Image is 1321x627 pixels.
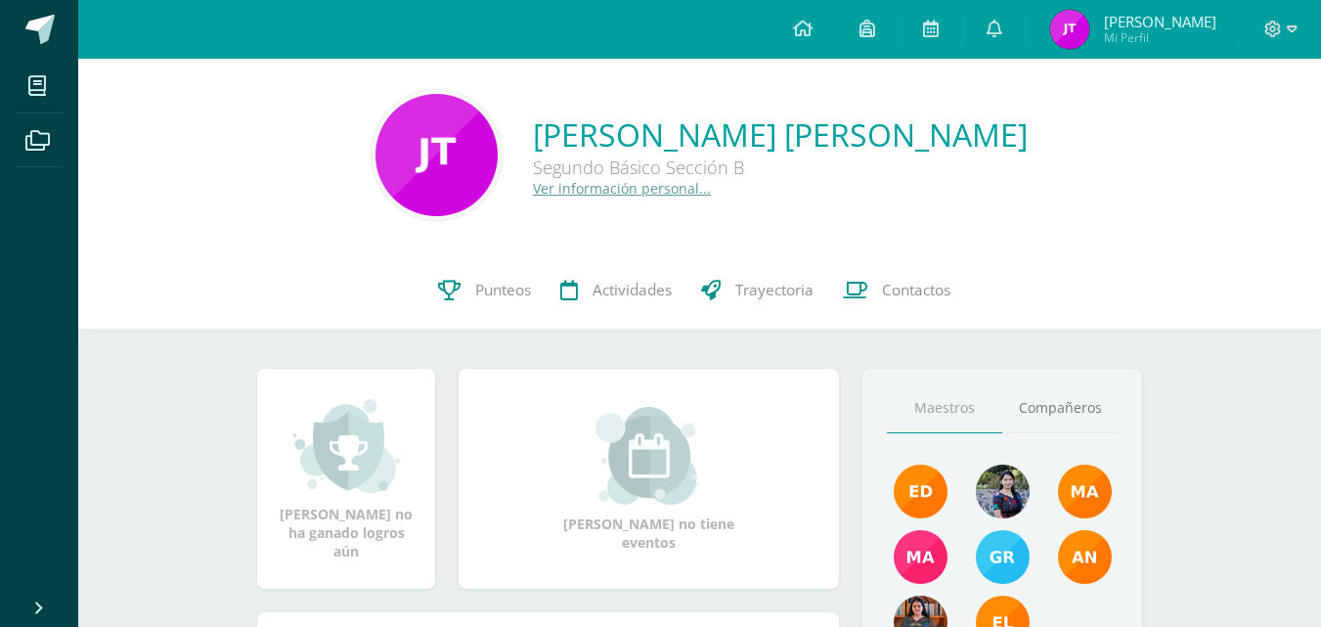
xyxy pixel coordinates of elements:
[828,251,965,330] a: Contactos
[887,383,1002,433] a: Maestros
[1058,465,1112,518] img: 560278503d4ca08c21e9c7cd40ba0529.png
[293,397,400,495] img: achievement_small.png
[976,465,1030,518] img: 9b17679b4520195df407efdfd7b84603.png
[533,113,1028,156] a: [PERSON_NAME] [PERSON_NAME]
[1002,383,1118,433] a: Compañeros
[976,530,1030,584] img: b7ce7144501556953be3fc0a459761b8.png
[735,280,814,300] span: Trayectoria
[595,407,702,505] img: event_small.png
[423,251,546,330] a: Punteos
[475,280,531,300] span: Punteos
[533,179,711,198] a: Ver información personal...
[375,94,498,216] img: 81c49926352c5a5307e36361f2b671cc.png
[1104,29,1216,46] span: Mi Perfil
[546,251,686,330] a: Actividades
[1050,10,1089,49] img: 12c8e9fd370cddd27b8f04261aae6b27.png
[1104,12,1216,31] span: [PERSON_NAME]
[686,251,828,330] a: Trayectoria
[533,156,1028,179] div: Segundo Básico Sección B
[593,280,672,300] span: Actividades
[1058,530,1112,584] img: a348d660b2b29c2c864a8732de45c20a.png
[882,280,950,300] span: Contactos
[894,465,947,518] img: f40e456500941b1b33f0807dd74ea5cf.png
[894,530,947,584] img: 7766054b1332a6085c7723d22614d631.png
[551,407,747,552] div: [PERSON_NAME] no tiene eventos
[277,397,416,560] div: [PERSON_NAME] no ha ganado logros aún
